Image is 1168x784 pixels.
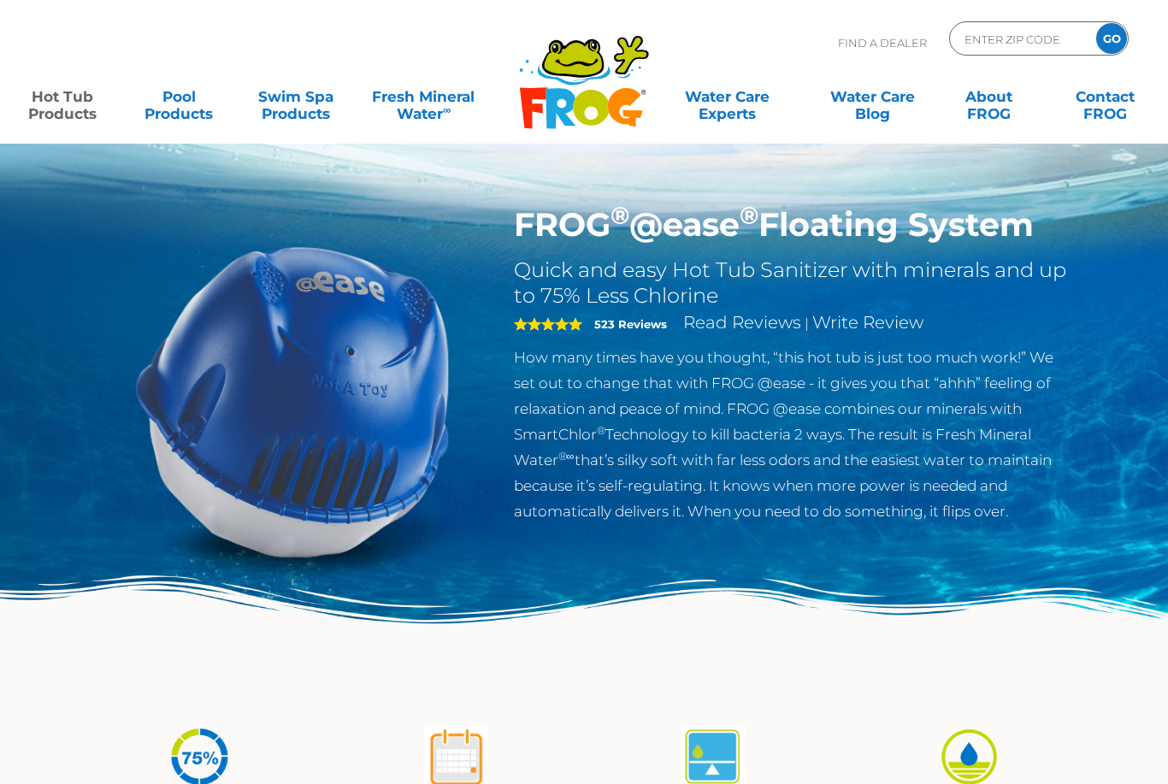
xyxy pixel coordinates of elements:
sup: ∞ [443,103,451,116]
a: ContactFROG [1060,80,1151,114]
img: hot-tub-product-atease-system.png [97,205,488,597]
a: Fresh MineralWater∞ [367,80,481,114]
a: PoolProducts [133,80,224,114]
p: Find A Dealer [838,21,927,64]
h1: FROG @ease Floating System [514,205,1072,245]
sup: ®∞ [558,450,575,463]
a: Water CareExperts [653,80,800,114]
a: Read Reviews [683,312,801,333]
span: | [805,315,809,332]
sup: ® [611,200,629,230]
a: Swim SpaProducts [251,80,341,114]
a: AboutFROG [944,80,1035,114]
a: Water CareBlog [827,80,917,114]
span: 5 [514,317,582,331]
sup: ® [740,200,758,230]
sup: ® [597,424,605,437]
a: Write Review [812,312,923,333]
strong: 523 Reviews [594,317,667,331]
p: How many times have you thought, “this hot tub is just too much work!” We set out to change that ... [514,345,1072,524]
input: Zip Code Form [963,27,1078,51]
h2: Quick and easy Hot Tub Sanitizer with minerals and up to 75% Less Chlorine [514,257,1072,309]
input: GO [1096,23,1127,54]
a: Hot TubProducts [17,80,108,114]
